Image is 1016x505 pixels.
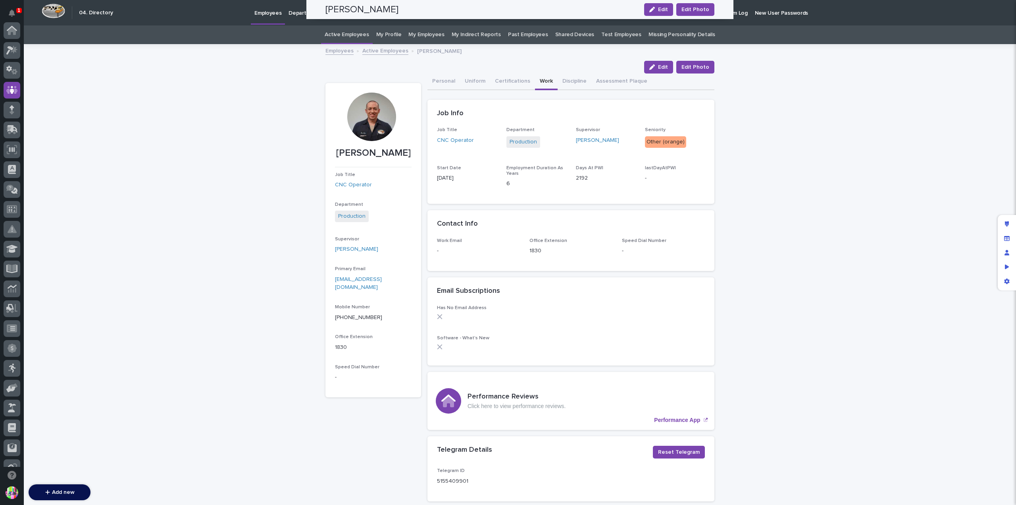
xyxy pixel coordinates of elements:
span: Primary Email [335,267,366,271]
a: Shared Devices [555,25,595,44]
button: Certifications [490,74,535,90]
span: Seniority [645,128,666,132]
p: 2192 [576,174,636,182]
button: Open support chat [4,467,20,484]
span: Job Title [335,172,355,177]
p: Click here to view performance reviews. [468,403,566,410]
span: Telegram ID [437,468,465,473]
span: Edit [658,64,668,70]
span: Office Extension [529,238,567,243]
span: Job Title [437,128,457,132]
div: Edit layout [1000,217,1014,231]
button: Reset Telegram [653,446,705,459]
span: Start Date [437,166,461,170]
a: CNC Operator [437,136,474,145]
button: Add new [29,484,90,500]
a: CNC Operator [335,181,372,189]
h2: 04. Directory [79,10,113,16]
a: [PERSON_NAME] [576,136,619,145]
p: - [335,373,412,381]
button: Discipline [558,74,591,90]
a: My Employees [408,25,444,44]
button: Edit [644,61,673,74]
span: Mobile Number [335,305,370,310]
p: 1830 [335,343,412,352]
a: Missing Personality Details [648,25,715,44]
span: Speed Dial Number [335,365,379,370]
div: App settings [1000,274,1014,288]
span: Department [335,202,363,207]
button: Work [535,74,558,90]
a: My Indirect Reports [452,25,501,44]
a: Production [510,138,537,146]
img: Workspace Logo [42,4,65,18]
div: Manage users [1000,246,1014,260]
div: Notifications1 [10,10,20,22]
span: Edit Photo [681,63,709,71]
span: Software - What's New [437,336,489,341]
span: Supervisor [335,237,359,242]
h2: Telegram Details [437,446,492,455]
p: [DATE] [437,174,497,182]
p: 1 [17,8,20,13]
button: Assessment Plaque [591,74,652,90]
p: - [437,247,520,255]
span: Days At PWI [576,166,603,170]
a: [PERSON_NAME] [335,245,378,253]
span: Office Extension [335,335,373,339]
h2: Job Info [437,109,464,118]
span: Work Email [437,238,462,243]
p: 5155409901 [437,477,468,486]
span: Supervisor [576,128,600,132]
button: Edit Photo [676,61,714,74]
p: 1830 [529,247,612,255]
span: Reset Telegram [658,448,700,456]
span: lastDayAtPWI [645,166,676,170]
a: Test Employees [601,25,641,44]
h3: Performance Reviews [468,393,566,401]
span: Has No Email Address [437,306,487,310]
span: Employment Duration As Years [506,166,563,176]
button: Uniform [460,74,490,90]
p: [PERSON_NAME] [417,46,462,55]
p: [PERSON_NAME] [335,147,412,159]
a: Active Employees [325,25,369,44]
a: Past Employees [508,25,548,44]
a: Performance App [427,372,714,430]
div: Other (orange) [645,136,686,148]
button: Personal [427,74,460,90]
a: Active Employees [362,46,408,55]
a: Production [338,212,366,221]
a: Employees [325,46,354,55]
p: 6 [506,180,566,188]
button: users-avatar [4,484,20,501]
a: [EMAIL_ADDRESS][DOMAIN_NAME] [335,277,382,290]
a: My Profile [376,25,402,44]
a: [PHONE_NUMBER] [335,315,382,320]
div: Manage fields and data [1000,231,1014,246]
div: Preview as [1000,260,1014,274]
span: Department [506,128,535,132]
h2: Contact Info [437,220,478,228]
p: - [622,247,705,255]
button: Notifications [4,5,20,21]
span: Speed Dial Number [622,238,666,243]
p: - [645,174,705,182]
h2: Email Subscriptions [437,287,500,296]
p: Performance App [654,417,700,424]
